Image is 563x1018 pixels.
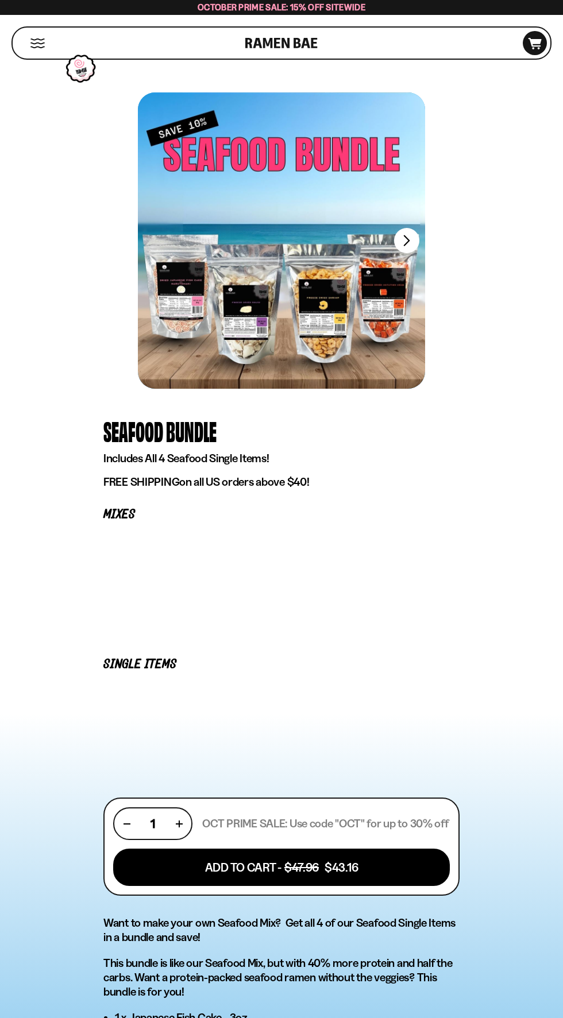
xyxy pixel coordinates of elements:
p: OCT PRIME SALE: Use code "OCT" for up to 30% off [202,816,448,831]
p: Mixes [103,509,460,520]
button: Next [394,228,419,253]
p: on all US orders above $40! [103,475,460,489]
p: Single Items [103,659,460,670]
p: Includes All 4 Seafood Single Items! [103,451,460,466]
span: October Prime Sale: 15% off Sitewide [198,2,365,13]
button: Mobile Menu Trigger [30,38,45,48]
div: Seafood [103,415,163,448]
span: 1 [151,816,155,831]
h3: Want to make your own Seafood Mix? Get all 4 of our Seafood Single Items in a bundle and save! [103,916,460,945]
div: Bundle [166,415,217,448]
p: This bundle is like our Seafood Mix, but with 40% more protein and half the carbs. Want a protein... [103,956,460,999]
strong: FREE SHIPPING [103,475,179,489]
button: Add To Cart - $47.96 $43.16 [113,849,450,886]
